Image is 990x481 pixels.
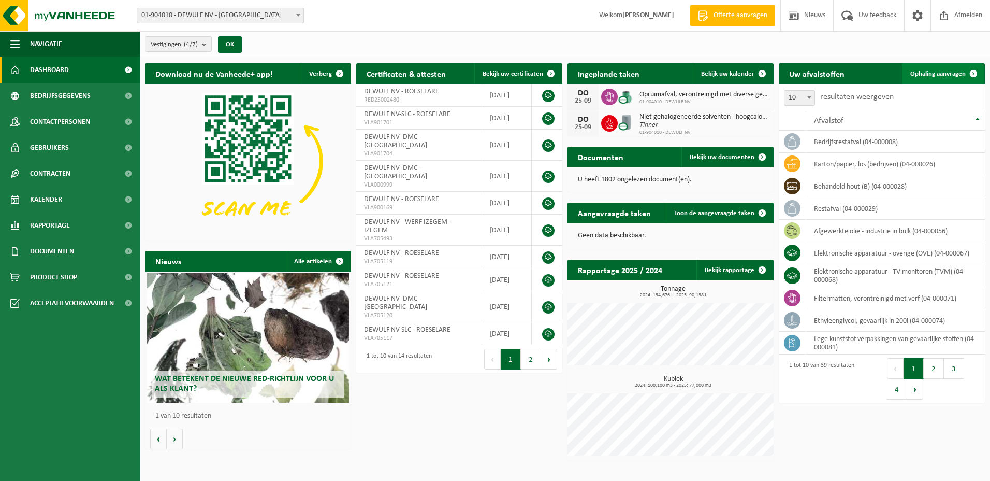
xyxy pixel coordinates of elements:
span: Gebruikers [30,135,69,161]
span: Dashboard [30,57,69,83]
h2: Documenten [567,147,634,167]
h2: Aangevraagde taken [567,203,661,223]
span: Bedrijfsgegevens [30,83,91,109]
span: VLA900169 [364,204,474,212]
span: DEWULF NV-SLC - ROESELARE [364,326,450,334]
button: Volgende [167,429,183,449]
td: [DATE] [482,107,532,130]
span: DEWULF NV - ROESELARE [364,88,439,95]
td: restafval (04-000029) [806,197,985,220]
button: Next [907,379,923,400]
span: Navigatie [30,31,62,57]
span: 10 [784,90,815,106]
span: VLA705119 [364,258,474,266]
span: Wat betekent de nieuwe RED-richtlijn voor u als klant? [155,375,334,393]
td: behandeld hout (B) (04-000028) [806,175,985,197]
h3: Tonnage [573,286,774,298]
h2: Rapportage 2025 / 2024 [567,260,673,280]
span: Offerte aanvragen [711,10,770,21]
span: Documenten [30,238,74,264]
p: U heeft 1802 ongelezen document(en). [578,176,763,183]
p: 1 van 10 resultaten [155,413,346,420]
td: [DATE] [482,291,532,322]
span: DEWULF NV- DMC - [GEOGRAPHIC_DATA] [364,133,427,149]
td: [DATE] [482,192,532,215]
span: VLA000999 [364,181,474,189]
button: 1 [904,358,924,379]
span: DEWULF NV-SLC - ROESELARE [364,110,450,118]
span: DEWULF NV - ROESELARE [364,272,439,280]
a: Bekijk uw kalender [693,63,773,84]
span: 01-904010 - DEWULF NV - ROESELARE [137,8,303,23]
span: DEWULF NV - ROESELARE [364,195,439,203]
span: RED25002480 [364,96,474,104]
span: Bekijk uw documenten [690,154,754,161]
i: Tinner [639,121,658,129]
button: Verberg [301,63,350,84]
img: LP-LD-00200-CU [618,114,635,131]
button: OK [218,36,242,53]
a: Bekijk rapportage [696,260,773,280]
span: Contracten [30,161,70,187]
span: DEWULF NV- DMC - [GEOGRAPHIC_DATA] [364,164,427,180]
span: 2024: 134,676 t - 2025: 90,138 t [573,293,774,298]
span: DEWULF NV- DMC - [GEOGRAPHIC_DATA] [364,295,427,311]
h2: Uw afvalstoffen [779,63,855,83]
count: (4/7) [184,41,198,48]
h2: Download nu de Vanheede+ app! [145,63,283,83]
td: [DATE] [482,246,532,268]
button: Vestigingen(4/7) [145,36,212,52]
span: DEWULF NV - WERF IZEGEM - IZEGEM [364,218,451,234]
td: filtermatten, verontreinigd met verf (04-000071) [806,287,985,309]
button: 3 [944,358,964,379]
button: 4 [887,379,907,400]
td: ethyleenglycol, gevaarlijk in 200l (04-000074) [806,309,985,332]
td: elektronische apparatuur - overige (OVE) (04-000067) [806,242,985,264]
div: 1 tot 10 van 39 resultaten [784,357,854,401]
td: [DATE] [482,322,532,345]
span: Niet gehalogeneerde solventen - hoogcalorisch in 200lt-vat [639,113,768,121]
button: 2 [924,358,944,379]
span: Opruimafval, verontreinigd met diverse gevaarlijke afvalstoffen [639,91,768,99]
span: Acceptatievoorwaarden [30,290,114,316]
h2: Nieuws [145,251,192,271]
strong: [PERSON_NAME] [622,11,674,19]
p: Geen data beschikbaar. [578,232,763,239]
td: lege kunststof verpakkingen van gevaarlijke stoffen (04-000081) [806,332,985,355]
span: VLA705117 [364,334,474,343]
a: Wat betekent de nieuwe RED-richtlijn voor u als klant? [147,273,349,403]
div: DO [573,89,593,97]
span: VLA901701 [364,119,474,127]
a: Ophaling aanvragen [902,63,984,84]
span: Bekijk uw certificaten [483,70,543,77]
span: VLA705493 [364,235,474,243]
span: 01-904010 - DEWULF NV [639,99,768,105]
button: Previous [484,349,501,370]
span: Kalender [30,187,62,213]
h2: Ingeplande taken [567,63,650,83]
span: Product Shop [30,264,77,290]
h3: Kubiek [573,376,774,388]
div: 1 tot 10 van 14 resultaten [361,348,432,371]
button: Next [541,349,557,370]
a: Alle artikelen [286,251,350,272]
a: Bekijk uw documenten [681,147,773,167]
span: Rapportage [30,213,70,238]
div: DO [573,116,593,124]
span: Verberg [309,70,332,77]
span: Contactpersonen [30,109,90,135]
td: afgewerkte olie - industrie in bulk (04-000056) [806,220,985,242]
a: Bekijk uw certificaten [474,63,561,84]
div: 25-09 [573,124,593,131]
span: Toon de aangevraagde taken [674,210,754,217]
img: PB-OT-0200-CU [618,87,635,105]
td: elektronische apparatuur - TV-monitoren (TVM) (04-000068) [806,264,985,287]
button: Previous [887,358,904,379]
td: [DATE] [482,161,532,192]
label: resultaten weergeven [820,93,894,101]
td: [DATE] [482,84,532,107]
div: 25-09 [573,97,593,105]
span: Vestigingen [151,37,198,52]
button: 1 [501,349,521,370]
